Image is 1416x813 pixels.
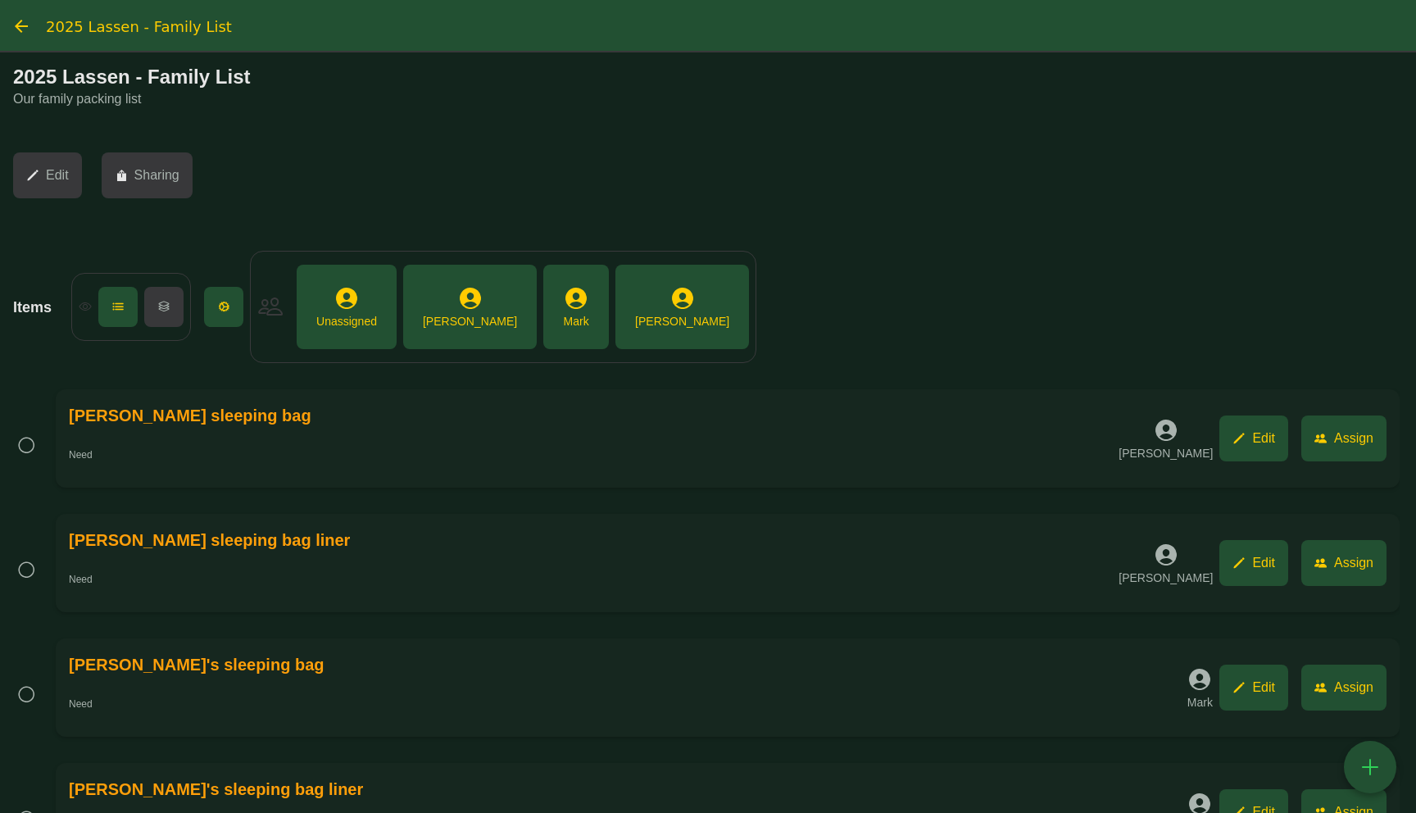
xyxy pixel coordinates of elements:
button: Edit [13,152,82,198]
h1: 2025 Lassen - Family List [46,18,232,35]
div:  [217,300,230,314]
div: Edit [1252,553,1275,573]
div: [PERSON_NAME]'s sleeping bag liner [69,776,363,802]
div: 2025 Lassen - Family List [13,66,1403,89]
div: Assign [1334,678,1373,697]
div: Edit [46,166,69,185]
button: Linear List [98,287,138,327]
div:  [16,559,36,580]
button: Sharing [102,152,193,198]
div: Need [69,573,1112,586]
div:  [1357,753,1383,782]
div:  [334,284,360,313]
div: [PERSON_NAME] sleeping bag [69,402,311,429]
div:  [115,169,134,183]
div:  [16,684,36,705]
button: Assign [1301,416,1386,461]
div:  [72,300,98,314]
div: [PERSON_NAME] sleeping bag liner [69,527,350,553]
div:  [111,300,125,314]
div: [PERSON_NAME] [423,313,517,329]
div: Sharing [134,166,179,185]
div:  [16,434,36,456]
div:  [1153,416,1179,445]
button: Sectioned List [144,287,184,327]
div: [PERSON_NAME] [1119,570,1213,586]
div: Edit [1252,678,1275,697]
button: [PERSON_NAME] [403,265,537,349]
div:  [1232,432,1252,446]
div:  [1314,556,1334,570]
div:  [1187,665,1213,694]
a: (tabs), back [9,14,34,39]
button: [PERSON_NAME] [615,265,749,349]
div: Assign [1334,553,1373,573]
div:  [26,169,46,183]
div: Our family packing list [13,92,1403,107]
div:  [1232,556,1252,570]
div: Need [69,697,1180,711]
div: [PERSON_NAME]'s sleeping bag [69,652,324,678]
div: Mark [564,313,589,329]
div: [PERSON_NAME] [635,313,729,329]
div: Assign [1334,429,1373,448]
div: Items [13,296,71,319]
div:  [457,284,483,313]
div:  [1232,681,1252,695]
div:  [1153,541,1179,570]
button: Edit [1219,540,1288,586]
button: Mark [543,265,609,349]
div:  [157,300,170,314]
div:  [563,284,589,313]
div:  [669,284,696,313]
button: Assign [1301,540,1386,586]
button: item options [204,287,243,327]
div: Unassigned [316,313,377,329]
button: Edit [1219,665,1288,711]
div:  [1314,432,1334,446]
button: add [1344,741,1396,793]
div: Mark [1187,694,1213,711]
div: Edit [1252,429,1275,448]
div: [PERSON_NAME] [1119,445,1213,461]
div:  [1314,681,1334,695]
div:  [257,293,290,321]
div: Need [69,448,1112,461]
button: Edit [1219,416,1288,461]
button: Unassigned [297,265,397,349]
button: Assign [1301,665,1386,711]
